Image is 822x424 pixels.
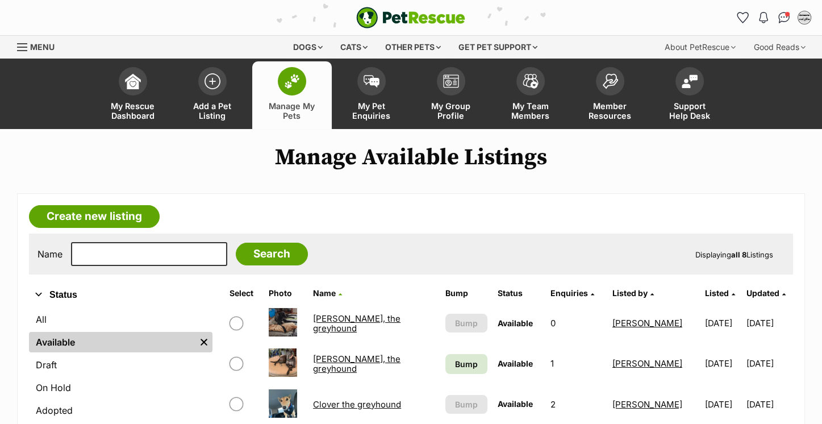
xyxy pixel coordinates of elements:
span: Bump [455,317,478,329]
a: Listed [704,288,735,298]
div: Good Reads [746,36,813,59]
th: Photo [264,284,307,302]
span: My Rescue Dashboard [107,101,158,120]
td: [DATE] [700,385,745,424]
div: Cats [332,36,375,59]
img: manage-my-pets-icon-02211641906a0b7f246fdf0571729dbe1e7629f14944591b6c1af311fb30b64b.svg [284,74,300,89]
a: Updated [746,288,786,298]
a: All [29,309,212,330]
th: Bump [441,284,492,302]
img: chat-41dd97257d64d25036548639549fe6c8038ab92f7586957e7f3b1b290dea8141.svg [778,12,790,23]
span: My Team Members [505,101,556,120]
a: Clover the greyhound [313,399,401,410]
img: notifications-46538b983faf8c2785f20acdc204bb7945ddae34d4c08c2a6579f10ce5e182be.svg [759,12,768,23]
span: Member Resources [585,101,636,120]
img: add-pet-listing-icon-0afa8454b4691262ce3f59096e99ab1cd57d4a30225e0717b998d2c9b9846f56.svg [205,73,220,89]
a: Create new listing [29,205,160,228]
a: PetRescue [356,7,465,28]
a: My Pet Enquiries [332,61,411,129]
a: [PERSON_NAME], the greyhound [313,354,400,374]
img: dashboard-icon-eb2f2d2d3e046f16d808141f083e7271f6b2e854fb5c12c21221c1fb7104beca.svg [125,73,141,89]
span: Bump [455,358,478,370]
a: [PERSON_NAME] [612,318,682,329]
button: My account [795,9,813,27]
img: Jasmin profile pic [799,12,810,23]
img: help-desk-icon-fdf02630f3aa405de69fd3d07c3f3aa587a6932b1a1747fa1d2bba05be0121f9.svg [682,74,698,88]
img: team-members-icon-5396bd8760b3fe7c0b43da4ab00e1e3bb1a5d9ba89233759b79545d2d3fc5d0d.svg [523,74,539,89]
a: [PERSON_NAME] [612,358,682,369]
button: Bump [445,314,487,332]
span: Available [498,359,533,368]
span: Listed [704,288,728,298]
img: group-profile-icon-3fa3cf56718a62981997c0bc7e787c4b2cf8bcc04b72c1350f741eb67cf2f40e.svg [443,74,459,88]
ul: Account quick links [734,9,813,27]
a: My Rescue Dashboard [93,61,173,129]
a: Menu [17,36,62,56]
a: Favourites [734,9,752,27]
a: Name [313,288,342,298]
span: Listed by [612,288,648,298]
td: 0 [545,304,606,343]
span: My Group Profile [425,101,477,120]
img: pet-enquiries-icon-7e3ad2cf08bfb03b45e93fb7055b45f3efa6380592205ae92323e6603595dc1f.svg [364,75,379,88]
td: [DATE] [746,385,792,424]
span: Bump [455,398,478,410]
a: Adopted [29,400,212,421]
div: Other pets [377,36,449,59]
td: [DATE] [700,344,745,383]
a: My Group Profile [411,61,491,129]
a: Available [29,332,195,352]
a: Support Help Desk [650,61,729,129]
span: Available [498,399,533,409]
a: Conversations [775,9,793,27]
a: Manage My Pets [252,61,332,129]
span: Available [498,318,533,328]
span: Updated [746,288,779,298]
span: translation missing: en.admin.listings.index.attributes.enquiries [550,288,587,298]
img: member-resources-icon-8e73f808a243e03378d46382f2149f9095a855e16c252ad45f914b54edf8863c.svg [602,73,618,89]
a: Member Resources [570,61,650,129]
img: logo-e224e6f780fb5917bec1dbf3a21bbac754714ae5b6737aabdf751b685950b380.svg [356,7,465,28]
label: Name [37,249,62,259]
div: About PetRescue [657,36,744,59]
span: Menu [30,42,55,52]
span: Manage My Pets [266,101,318,120]
a: [PERSON_NAME] [612,399,682,410]
input: Search [236,243,308,265]
td: 1 [545,344,606,383]
td: [DATE] [746,344,792,383]
a: Listed by [612,288,654,298]
button: Bump [445,395,487,414]
a: Bump [445,354,487,374]
a: Remove filter [195,332,212,352]
a: [PERSON_NAME], the greyhound [313,313,400,334]
span: My Pet Enquiries [346,101,397,120]
td: [DATE] [746,304,792,343]
button: Status [29,288,212,302]
span: Add a Pet Listing [187,101,238,120]
th: Select [225,284,263,302]
button: Notifications [754,9,773,27]
a: Draft [29,355,212,375]
a: My Team Members [491,61,570,129]
span: Support Help Desk [664,101,715,120]
span: Displaying Listings [695,250,773,259]
a: Add a Pet Listing [173,61,252,129]
th: Status [493,284,544,302]
td: 2 [545,385,606,424]
div: Get pet support [450,36,545,59]
td: [DATE] [700,304,745,343]
a: On Hold [29,377,212,398]
span: Name [313,288,336,298]
a: Enquiries [550,288,594,298]
strong: all 8 [731,250,746,259]
div: Dogs [285,36,331,59]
